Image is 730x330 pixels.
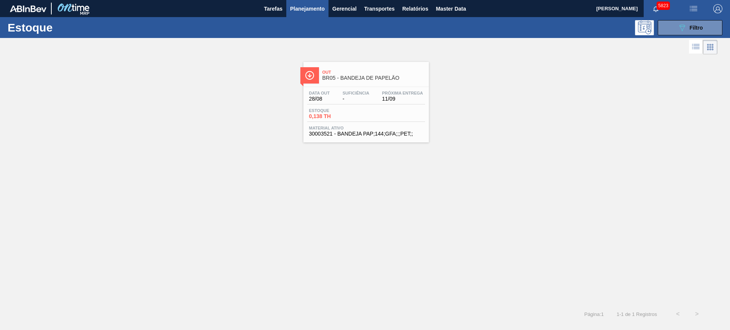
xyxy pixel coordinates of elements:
[382,91,423,95] span: Próxima Entrega
[332,4,357,13] span: Gerencial
[305,71,314,80] img: Ícone
[309,131,423,137] span: 30003521 - BANDEJA PAP;144;GFA;;;PET;;
[382,96,423,102] span: 11/09
[10,5,46,12] img: TNhmsLtSVTkK8tSr43FrP2fwEKptu5GPRR3wAAAABJRU5ErkJggg==
[689,40,703,54] div: Visão em Lista
[703,40,717,54] div: Visão em Cards
[309,126,423,130] span: Material ativo
[402,4,428,13] span: Relatórios
[309,96,330,102] span: 28/08
[584,311,604,317] span: Página : 1
[364,4,395,13] span: Transportes
[644,3,668,14] button: Notificações
[264,4,282,13] span: Tarefas
[290,4,325,13] span: Planejamento
[687,305,706,324] button: >
[713,4,722,13] img: Logout
[309,91,330,95] span: Data out
[657,2,670,10] span: 5823
[635,20,654,35] div: Pogramando: nenhum usuário selecionado
[298,56,433,142] a: ÍconeOutBR05 - BANDEJA DE PAPELÃOData out28/08Suficiência-Próxima Entrega11/09Estoque0,138 THMate...
[322,70,425,74] span: Out
[322,75,425,81] span: BR05 - BANDEJA DE PAPELÃO
[690,25,703,31] span: Filtro
[689,4,698,13] img: userActions
[436,4,466,13] span: Master Data
[668,305,687,324] button: <
[343,96,369,102] span: -
[615,311,657,317] span: 1 - 1 de 1 Registros
[309,108,362,113] span: Estoque
[658,20,722,35] button: Filtro
[309,114,362,119] span: 0,138 TH
[8,23,121,32] h1: Estoque
[343,91,369,95] span: Suficiência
